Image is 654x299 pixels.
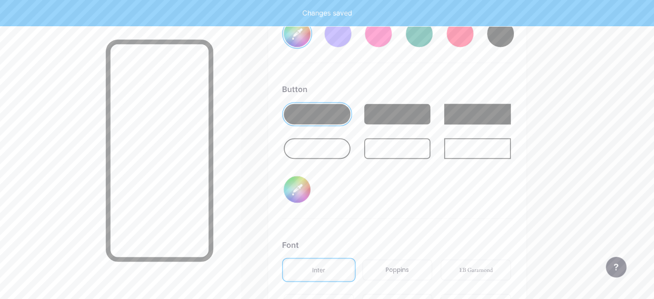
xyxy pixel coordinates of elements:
[282,239,513,251] div: Font
[302,8,352,18] div: Changes saved
[386,265,409,274] div: Poppins
[459,265,493,274] div: EB Garamond
[282,83,513,95] div: Button
[312,265,325,274] div: Inter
